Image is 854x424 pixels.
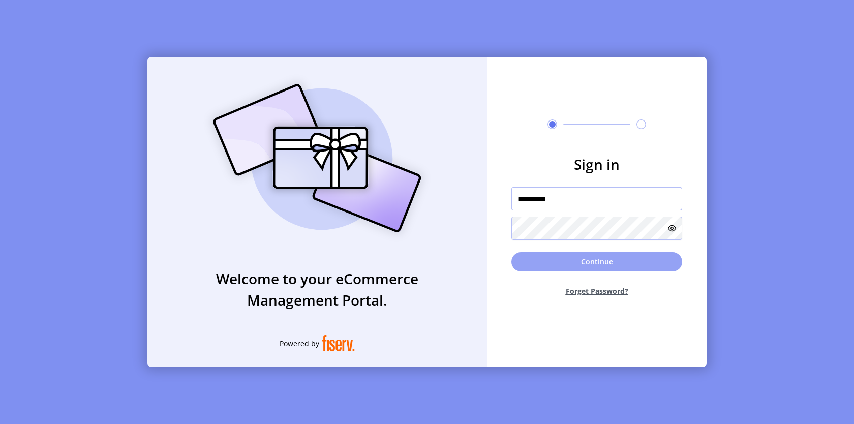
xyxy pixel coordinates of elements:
[511,278,682,305] button: Forget Password?
[147,268,487,311] h3: Welcome to your eCommerce Management Portal.
[280,338,319,349] span: Powered by
[511,252,682,271] button: Continue
[511,154,682,175] h3: Sign in
[198,73,437,244] img: card_Illustration.svg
